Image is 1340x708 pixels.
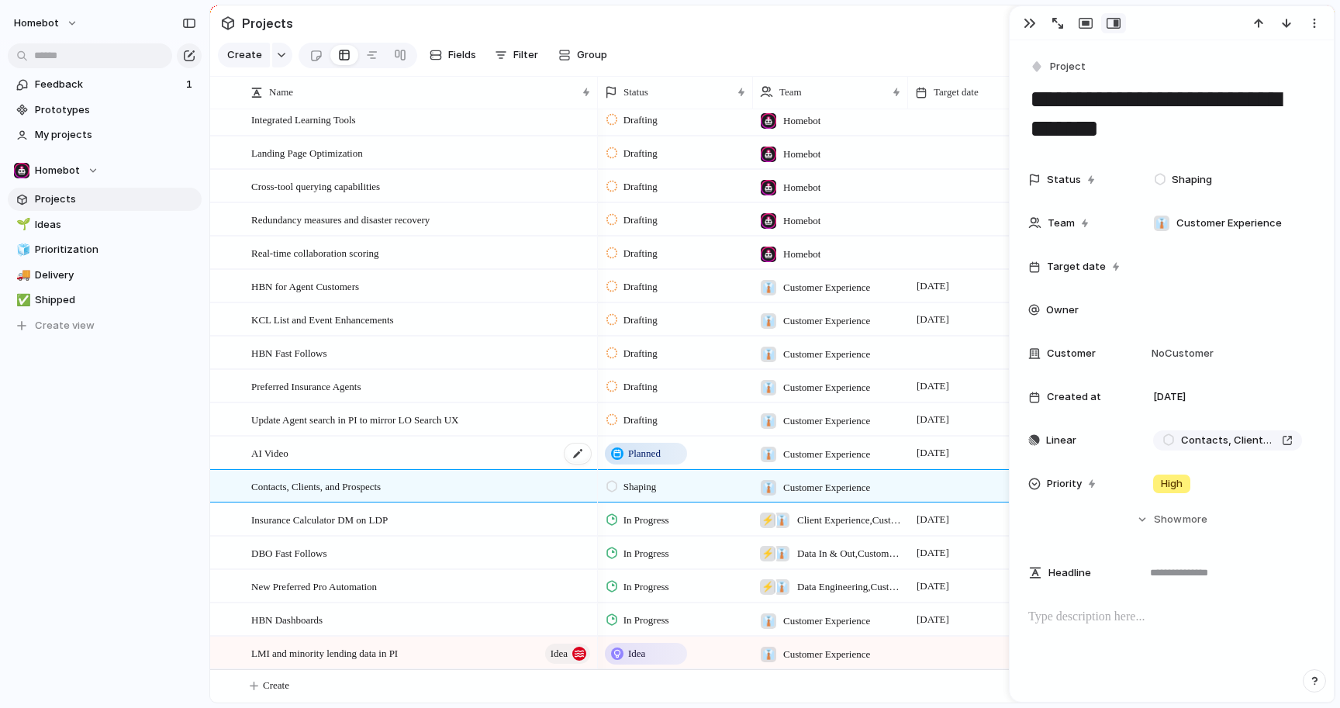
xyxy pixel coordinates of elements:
[251,610,323,628] span: HBN Dashboards
[14,292,29,308] button: ✅
[760,546,775,561] div: ⚡
[251,477,381,495] span: Contacts, Clients, and Prospects
[783,380,870,395] span: Customer Experience
[227,47,262,63] span: Create
[761,313,776,329] div: 👔
[1047,476,1082,492] span: Priority
[14,217,29,233] button: 🌱
[774,579,789,595] div: 👔
[783,480,870,496] span: Customer Experience
[623,112,658,128] span: Drafting
[623,313,658,328] span: Drafting
[1048,565,1091,581] span: Headline
[239,9,296,37] span: Projects
[761,480,776,496] div: 👔
[913,410,953,429] span: [DATE]
[623,212,658,228] span: Drafting
[1050,59,1086,74] span: Project
[1181,433,1276,448] span: Contacts, Clients, and Prospects
[1046,433,1076,448] span: Linear
[913,510,953,529] span: [DATE]
[14,16,59,31] span: Homebot
[8,288,202,312] div: ✅Shipped
[16,216,27,233] div: 🌱
[8,314,202,337] button: Create view
[783,647,870,662] span: Customer Experience
[1047,259,1106,275] span: Target date
[913,310,953,329] span: [DATE]
[783,180,820,195] span: Homebot
[489,43,544,67] button: Filter
[35,217,196,233] span: Ideas
[797,513,901,528] span: Client Experience , Customer Experience
[628,446,661,461] span: Planned
[1183,512,1207,527] span: more
[251,377,361,395] span: Preferred Insurance Agents
[251,444,288,461] span: AI Video
[251,277,359,295] span: HBN for Agent Customers
[1153,389,1186,405] span: [DATE]
[623,546,669,561] span: In Progress
[913,444,953,462] span: [DATE]
[623,613,669,628] span: In Progress
[35,192,196,207] span: Projects
[251,544,327,561] span: DBO Fast Follows
[8,73,202,96] a: Feedback1
[551,643,568,665] span: Idea
[8,159,202,182] button: Homebot
[623,346,658,361] span: Drafting
[35,77,181,92] span: Feedback
[35,242,196,257] span: Prioritization
[14,268,29,283] button: 🚚
[35,292,196,308] span: Shipped
[1027,56,1090,78] button: Project
[1047,346,1096,361] span: Customer
[1176,216,1282,231] span: Customer Experience
[35,127,196,143] span: My projects
[8,213,202,237] div: 🌱Ideas
[251,210,430,228] span: Redundancy measures and disaster recovery
[913,544,953,562] span: [DATE]
[783,313,870,329] span: Customer Experience
[8,264,202,287] a: 🚚Delivery
[783,613,870,629] span: Customer Experience
[779,85,802,100] span: Team
[913,377,953,395] span: [DATE]
[14,242,29,257] button: 🧊
[8,123,202,147] a: My projects
[623,413,658,428] span: Drafting
[774,513,789,528] div: 👔
[1047,389,1101,405] span: Created at
[783,247,820,262] span: Homebot
[797,579,901,595] span: Data Engineering , Customer Experience
[35,102,196,118] span: Prototypes
[251,577,377,595] span: New Preferred Pro Automation
[783,147,820,162] span: Homebot
[16,241,27,259] div: 🧊
[8,238,202,261] a: 🧊Prioritization
[7,11,86,36] button: Homebot
[1047,172,1081,188] span: Status
[783,413,870,429] span: Customer Experience
[934,85,979,100] span: Target date
[761,347,776,362] div: 👔
[1154,216,1169,231] div: 👔
[251,243,379,261] span: Real-time collaboration scoring
[761,647,776,662] div: 👔
[251,510,388,528] span: Insurance Calculator DM on LDP
[783,347,870,362] span: Customer Experience
[448,47,476,63] span: Fields
[783,280,870,295] span: Customer Experience
[1172,172,1212,188] span: Shaping
[760,579,775,595] div: ⚡
[774,546,789,561] div: 👔
[251,410,459,428] span: Update Agent search in PI to mirror LO Search UX
[760,513,775,528] div: ⚡
[913,577,953,596] span: [DATE]
[623,513,669,528] span: In Progress
[251,143,363,161] span: Landing Page Optimization
[16,292,27,309] div: ✅
[783,113,820,129] span: Homebot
